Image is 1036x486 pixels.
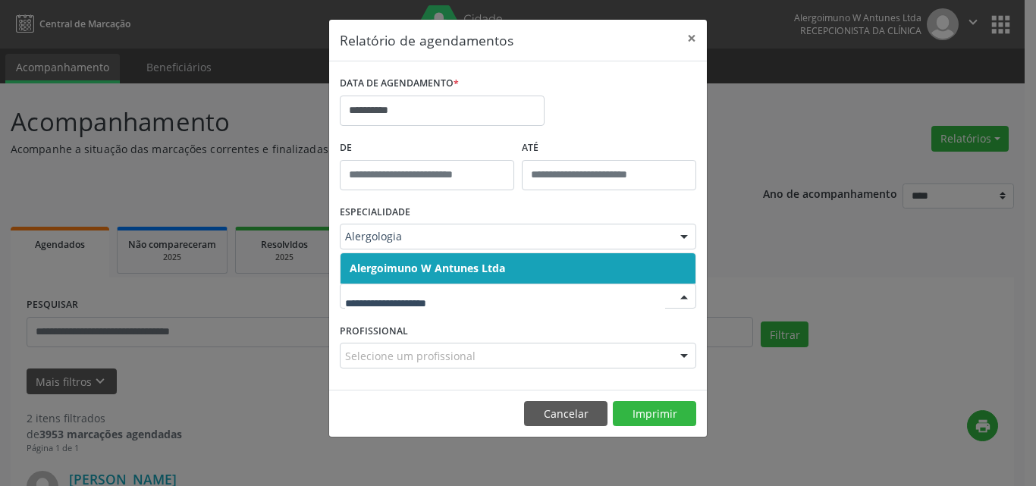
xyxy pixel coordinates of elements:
span: Alergoimuno W Antunes Ltda [350,261,505,275]
button: Close [677,20,707,57]
h5: Relatório de agendamentos [340,30,513,50]
label: PROFISSIONAL [340,319,408,343]
label: ESPECIALIDADE [340,201,410,224]
span: Selecione um profissional [345,348,476,364]
button: Cancelar [524,401,607,427]
span: Alergologia [345,229,665,244]
button: Imprimir [613,401,696,427]
label: ATÉ [522,136,696,160]
label: De [340,136,514,160]
label: DATA DE AGENDAMENTO [340,72,459,96]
